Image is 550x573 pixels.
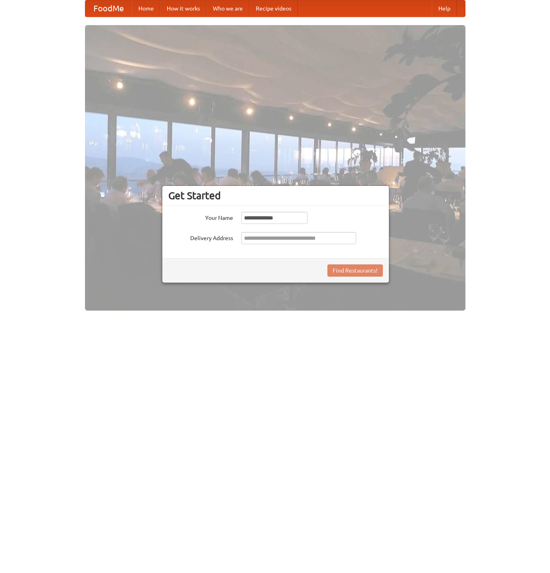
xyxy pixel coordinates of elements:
[132,0,160,17] a: Home
[168,232,233,242] label: Delivery Address
[168,212,233,222] label: Your Name
[432,0,457,17] a: Help
[206,0,249,17] a: Who we are
[249,0,298,17] a: Recipe videos
[327,264,383,277] button: Find Restaurants!
[160,0,206,17] a: How it works
[168,190,383,202] h3: Get Started
[85,0,132,17] a: FoodMe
